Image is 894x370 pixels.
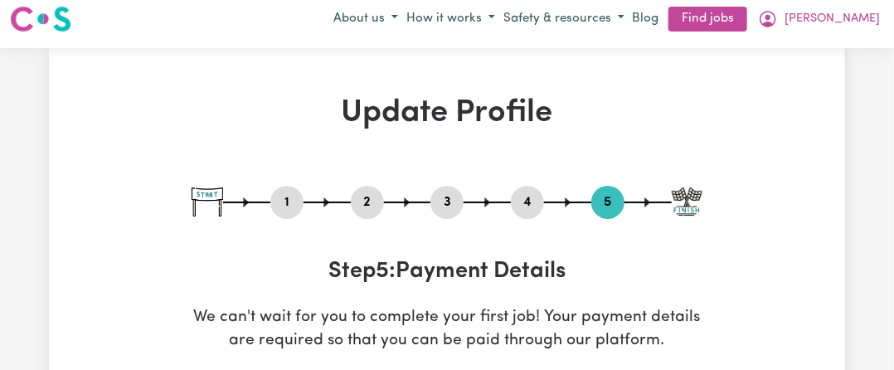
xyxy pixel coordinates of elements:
img: Careseekers logo [10,4,71,34]
button: My Account [754,5,884,33]
button: Go to step 2 [351,192,384,213]
p: We can't wait for you to complete your first job! Your payment details are required so that you c... [192,306,702,354]
a: Blog [629,7,662,32]
h1: Update Profile [192,95,702,133]
button: About us [329,6,402,33]
button: Safety & resources [499,6,629,33]
button: Go to step 3 [430,192,464,213]
h3: Step 5 : Payment Details [192,259,702,286]
button: How it works [402,6,499,33]
span: [PERSON_NAME] [785,10,880,28]
button: Go to step 1 [270,192,304,213]
button: Go to step 4 [511,192,544,213]
a: Find jobs [668,7,747,32]
button: Go to step 5 [591,192,624,213]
